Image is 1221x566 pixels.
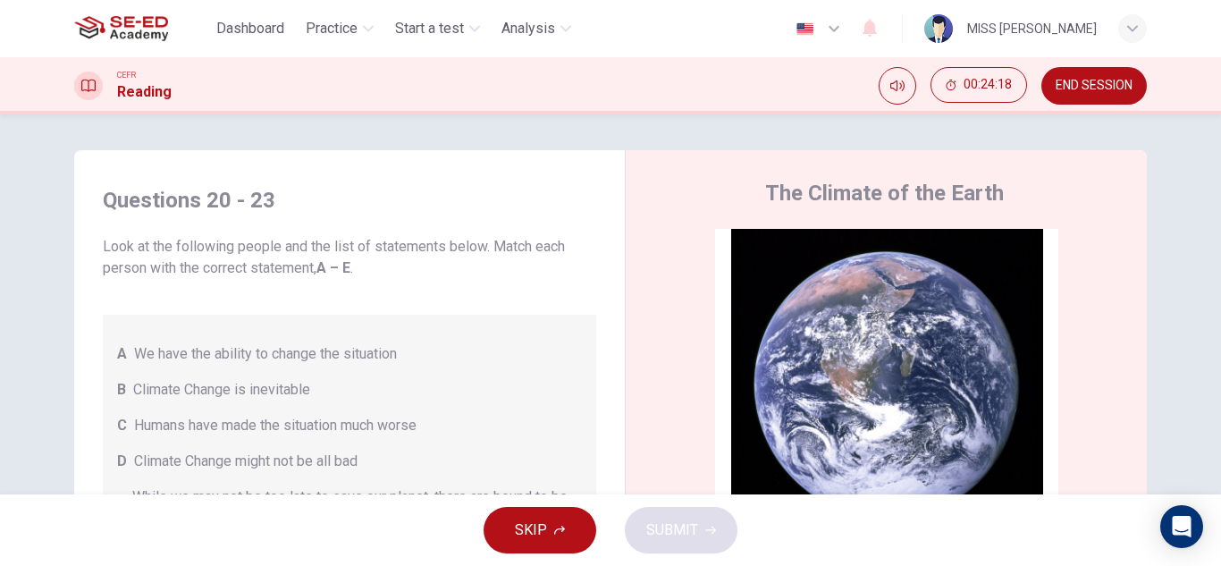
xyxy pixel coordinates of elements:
[964,78,1012,92] span: 00:24:18
[794,22,816,36] img: en
[117,415,127,436] span: C
[924,14,953,43] img: Profile picture
[133,379,310,401] span: Climate Change is inevitable
[117,69,136,81] span: CEFR
[103,186,596,215] h4: Questions 20 - 23
[216,18,284,39] span: Dashboard
[1056,79,1133,93] span: END SESSION
[299,13,381,45] button: Practice
[209,13,291,45] button: Dashboard
[117,379,126,401] span: B
[134,343,397,365] span: We have the ability to change the situation
[1041,67,1147,105] button: END SESSION
[316,259,350,276] b: A – E
[306,18,358,39] span: Practice
[117,81,172,103] h1: Reading
[117,343,127,365] span: A
[134,415,417,436] span: Humans have made the situation much worse
[74,11,168,46] img: SE-ED Academy logo
[117,451,127,472] span: D
[930,67,1027,103] button: 00:24:18
[967,18,1097,39] div: MISS [PERSON_NAME]
[930,67,1027,105] div: Hide
[1160,505,1203,548] div: Open Intercom Messenger
[395,18,464,39] span: Start a test
[132,486,582,529] span: While we may not be too late to save our planet, there are bound to be some extreme conditions
[103,236,596,279] span: Look at the following people and the list of statements below. Match each person with the correct...
[74,11,209,46] a: SE-ED Academy logo
[515,518,547,543] span: SKIP
[134,451,358,472] span: Climate Change might not be all bad
[494,13,578,45] button: Analysis
[879,67,916,105] div: Mute
[765,179,1004,207] h4: The Climate of the Earth
[388,13,487,45] button: Start a test
[484,507,596,553] button: SKIP
[501,18,555,39] span: Analysis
